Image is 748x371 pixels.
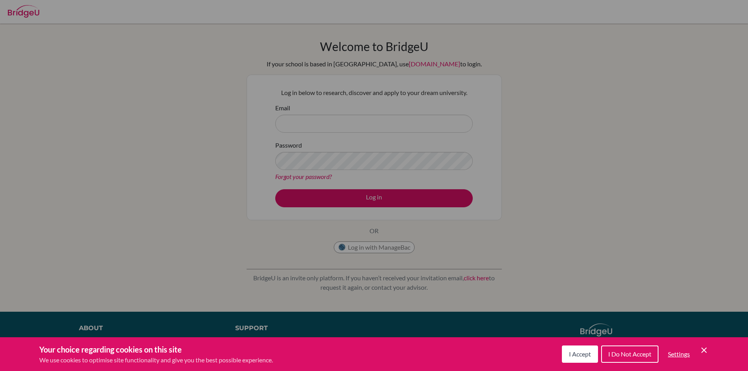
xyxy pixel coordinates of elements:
button: I Do Not Accept [601,345,658,363]
span: I Accept [569,350,591,358]
h3: Your choice regarding cookies on this site [39,344,273,355]
button: Save and close [699,345,709,355]
p: We use cookies to optimise site functionality and give you the best possible experience. [39,355,273,365]
button: Settings [662,346,696,362]
span: I Do Not Accept [608,350,651,358]
span: Settings [668,350,690,358]
button: I Accept [562,345,598,363]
